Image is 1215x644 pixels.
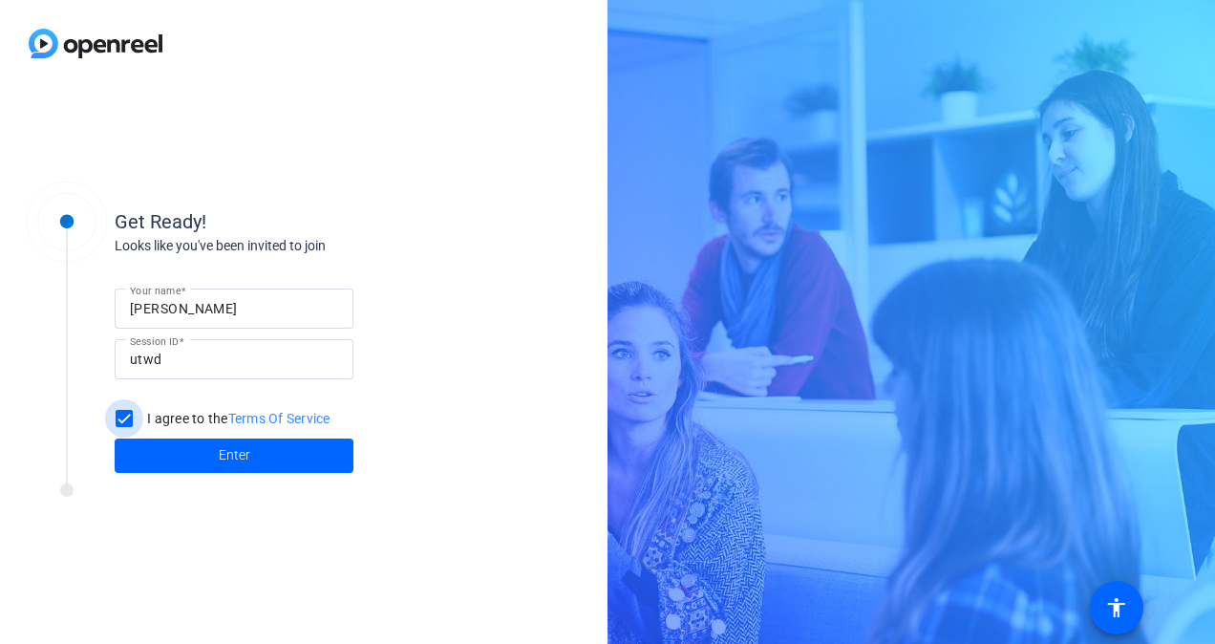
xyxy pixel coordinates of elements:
button: Enter [115,439,353,473]
div: Looks like you've been invited to join [115,236,497,256]
mat-label: Your name [130,285,181,296]
a: Terms Of Service [228,411,330,426]
mat-label: Session ID [130,335,179,347]
span: Enter [219,445,250,465]
label: I agree to the [143,409,330,428]
div: Get Ready! [115,207,497,236]
mat-icon: accessibility [1105,596,1128,619]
